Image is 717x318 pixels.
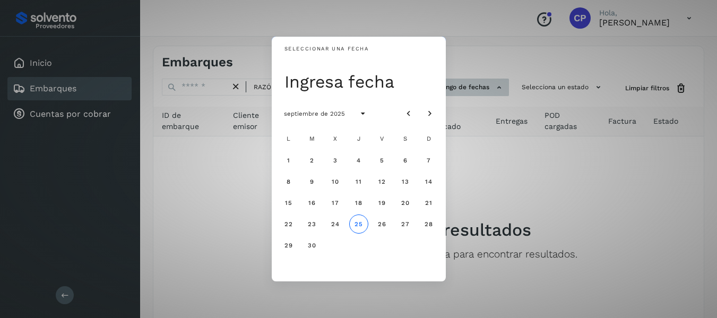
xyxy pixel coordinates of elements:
[284,199,292,207] span: 15
[372,128,393,150] div: V
[279,214,298,234] button: lunes, 22 de septiembre de 2025
[284,71,439,92] div: Ingresa fecha
[283,110,345,117] span: septiembre de 2025
[355,178,362,185] span: 11
[279,151,298,170] button: lunes, 1 de septiembre de 2025
[303,151,322,170] button: martes, 2 de septiembre de 2025
[401,199,410,207] span: 20
[395,128,416,150] div: S
[308,199,316,207] span: 16
[331,220,340,228] span: 24
[377,220,386,228] span: 26
[425,178,433,185] span: 14
[420,104,439,123] button: Mes siguiente
[275,104,353,123] button: septiembre de 2025
[349,172,368,191] button: jueves, 11 de septiembre de 2025
[396,193,415,212] button: sábado, 20 de septiembre de 2025
[378,199,386,207] span: 19
[348,128,369,150] div: J
[396,151,415,170] button: sábado, 6 de septiembre de 2025
[286,178,291,185] span: 8
[353,104,373,123] button: Seleccionar año
[279,172,298,191] button: lunes, 8 de septiembre de 2025
[333,157,338,164] span: 3
[326,172,345,191] button: miércoles, 10 de septiembre de 2025
[278,128,299,150] div: L
[326,193,345,212] button: miércoles, 17 de septiembre de 2025
[331,199,339,207] span: 17
[349,193,368,212] button: jueves, 18 de septiembre de 2025
[303,172,322,191] button: martes, 9 de septiembre de 2025
[426,157,431,164] span: 7
[287,157,290,164] span: 1
[301,128,323,150] div: M
[307,220,316,228] span: 23
[307,242,316,249] span: 30
[399,104,418,123] button: Mes anterior
[401,178,409,185] span: 13
[379,157,384,164] span: 5
[401,220,410,228] span: 27
[419,193,438,212] button: domingo, 21 de septiembre de 2025
[326,214,345,234] button: miércoles, 24 de septiembre de 2025
[303,236,322,255] button: martes, 30 de septiembre de 2025
[326,151,345,170] button: miércoles, 3 de septiembre de 2025
[354,220,363,228] span: 25
[419,214,438,234] button: domingo, 28 de septiembre de 2025
[309,157,314,164] span: 2
[418,128,439,150] div: D
[396,172,415,191] button: sábado, 13 de septiembre de 2025
[378,178,386,185] span: 12
[303,214,322,234] button: martes, 23 de septiembre de 2025
[349,151,368,170] button: jueves, 4 de septiembre de 2025
[284,45,369,53] div: Seleccionar una fecha
[403,157,408,164] span: 6
[419,172,438,191] button: domingo, 14 de septiembre de 2025
[325,128,346,150] div: X
[284,220,293,228] span: 22
[373,214,392,234] button: viernes, 26 de septiembre de 2025
[425,199,433,207] span: 21
[373,193,392,212] button: viernes, 19 de septiembre de 2025
[284,242,293,249] span: 29
[331,178,339,185] span: 10
[279,193,298,212] button: lunes, 15 de septiembre de 2025
[424,220,433,228] span: 28
[349,214,368,234] button: Hoy, jueves, 25 de septiembre de 2025
[355,199,362,207] span: 18
[356,157,361,164] span: 4
[279,236,298,255] button: lunes, 29 de septiembre de 2025
[309,178,314,185] span: 9
[396,214,415,234] button: sábado, 27 de septiembre de 2025
[419,151,438,170] button: domingo, 7 de septiembre de 2025
[373,151,392,170] button: viernes, 5 de septiembre de 2025
[373,172,392,191] button: viernes, 12 de septiembre de 2025
[303,193,322,212] button: martes, 16 de septiembre de 2025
